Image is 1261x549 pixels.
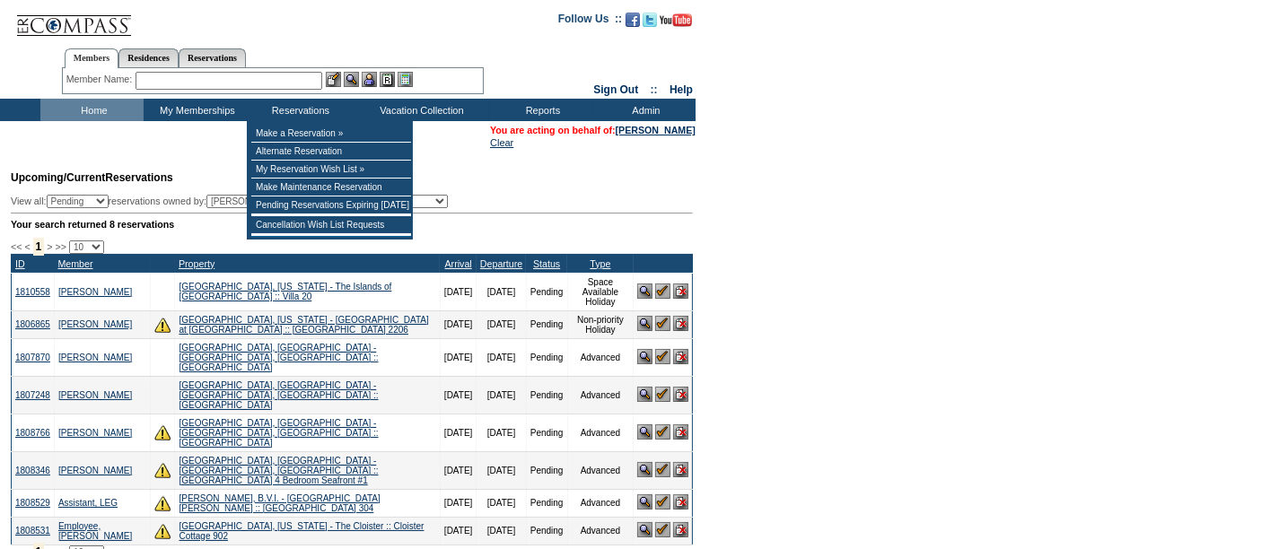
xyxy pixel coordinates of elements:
td: [DATE] [440,489,476,517]
td: [DATE] [440,310,476,338]
a: [GEOGRAPHIC_DATA], [GEOGRAPHIC_DATA] - [GEOGRAPHIC_DATA], [GEOGRAPHIC_DATA] :: [GEOGRAPHIC_DATA] [179,380,378,410]
td: Pending [526,310,567,338]
span: :: [651,83,658,96]
td: Pending Reservations Expiring [DATE] [251,196,411,214]
td: [DATE] [477,376,526,414]
img: Cancel Reservation [673,387,688,402]
td: My Memberships [144,99,247,121]
td: Make Maintenance Reservation [251,179,411,196]
span: You are acting on behalf of: [490,125,696,135]
img: Cancel Reservation [673,316,688,331]
img: There are insufficient days and/or tokens to cover this reservation [154,495,171,511]
td: Pending [526,489,567,517]
a: 1808766 [15,428,50,438]
td: [DATE] [440,376,476,414]
img: b_edit.gif [326,72,341,87]
a: Help [670,83,693,96]
a: 1806865 [15,319,50,329]
img: Cancel Reservation [673,462,688,477]
img: There are insufficient days and/or tokens to cover this reservation [154,424,171,440]
span: Reservations [11,171,173,184]
td: Make a Reservation » [251,125,411,143]
a: [GEOGRAPHIC_DATA], [US_STATE] - [GEOGRAPHIC_DATA] at [GEOGRAPHIC_DATA] :: [GEOGRAPHIC_DATA] 2206 [179,315,428,335]
td: Advanced [567,489,634,517]
img: View Reservation [637,522,652,537]
td: [DATE] [440,273,476,310]
img: Cancel Reservation [673,349,688,364]
a: Status [533,258,560,269]
td: [DATE] [477,451,526,489]
td: [DATE] [477,414,526,451]
div: View all: reservations owned by: [11,195,456,208]
td: Advanced [567,338,634,376]
td: Pending [526,451,567,489]
a: 1807248 [15,390,50,400]
a: 1808529 [15,498,50,508]
a: Sign Out [593,83,638,96]
td: [DATE] [440,338,476,376]
span: 1 [33,238,45,256]
a: [GEOGRAPHIC_DATA], [GEOGRAPHIC_DATA] - [GEOGRAPHIC_DATA], [GEOGRAPHIC_DATA] :: [GEOGRAPHIC_DATA] [179,343,378,372]
td: Home [40,99,144,121]
td: [DATE] [440,414,476,451]
img: View Reservation [637,349,652,364]
img: Confirm Reservation [655,316,670,331]
span: >> [55,241,66,252]
td: Reports [489,99,592,121]
td: [DATE] [440,451,476,489]
td: Alternate Reservation [251,143,411,161]
div: Your search returned 8 reservations [11,219,693,230]
img: Confirm Reservation [655,522,670,537]
a: [PERSON_NAME] [58,428,132,438]
a: Subscribe to our YouTube Channel [660,18,692,29]
td: [DATE] [440,517,476,545]
img: Confirm Reservation [655,349,670,364]
td: Advanced [567,414,634,451]
td: [DATE] [477,489,526,517]
td: Pending [526,376,567,414]
a: Type [590,258,610,269]
a: Clear [490,137,513,148]
a: Assistant, LEG [58,498,118,508]
td: [DATE] [477,517,526,545]
img: Cancel Reservation [673,283,688,299]
img: There are insufficient days and/or tokens to cover this reservation [154,462,171,478]
td: Advanced [567,517,634,545]
a: [GEOGRAPHIC_DATA], [US_STATE] - The Cloister :: Cloister Cottage 902 [179,521,424,541]
img: Follow us on Twitter [643,13,657,27]
div: Member Name: [66,72,136,87]
img: Subscribe to our YouTube Channel [660,13,692,27]
a: Departure [480,258,522,269]
a: Become our fan on Facebook [626,18,640,29]
a: 1808531 [15,526,50,536]
img: Become our fan on Facebook [626,13,640,27]
img: Cancel Reservation [673,424,688,440]
td: Advanced [567,451,634,489]
img: Confirm Reservation [655,283,670,299]
span: < [24,241,30,252]
img: View Reservation [637,283,652,299]
a: ID [15,258,25,269]
a: 1807870 [15,353,50,362]
td: Reservations [247,99,350,121]
a: [PERSON_NAME] [616,125,696,135]
img: View Reservation [637,462,652,477]
a: [GEOGRAPHIC_DATA], [US_STATE] - The Islands of [GEOGRAPHIC_DATA] :: Villa 20 [179,282,391,301]
a: [GEOGRAPHIC_DATA], [GEOGRAPHIC_DATA] - [GEOGRAPHIC_DATA], [GEOGRAPHIC_DATA] :: [GEOGRAPHIC_DATA] ... [179,456,378,485]
span: << [11,241,22,252]
td: My Reservation Wish List » [251,161,411,179]
td: [DATE] [477,310,526,338]
td: Pending [526,517,567,545]
img: Confirm Reservation [655,424,670,440]
a: Residences [118,48,179,67]
span: Upcoming/Current [11,171,105,184]
td: Space Available Holiday [567,273,634,310]
img: View Reservation [637,387,652,402]
img: Confirm Reservation [655,387,670,402]
img: Cancel Reservation [673,494,688,510]
td: Follow Us :: [558,11,622,32]
td: [DATE] [477,338,526,376]
a: Employee, [PERSON_NAME] [58,521,132,541]
a: [PERSON_NAME], B.V.I. - [GEOGRAPHIC_DATA][PERSON_NAME] :: [GEOGRAPHIC_DATA] 304 [179,493,380,513]
img: Confirm Reservation [655,494,670,510]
